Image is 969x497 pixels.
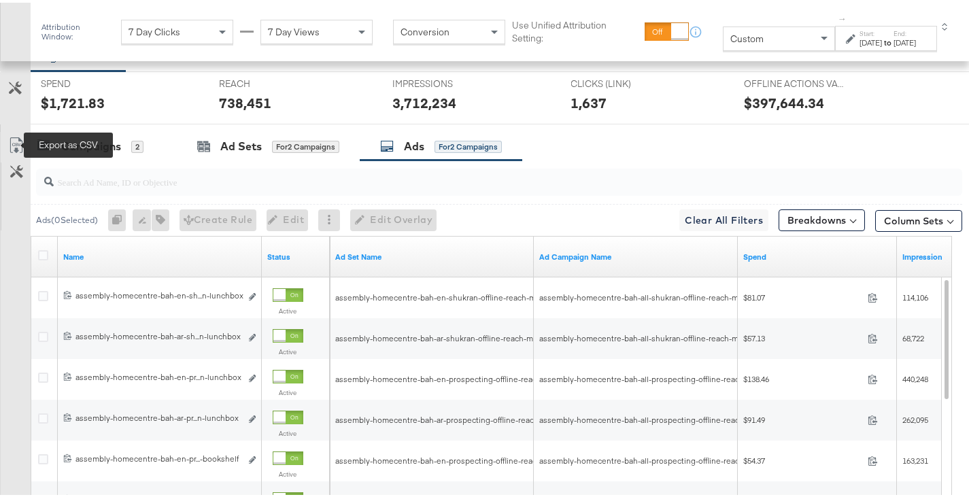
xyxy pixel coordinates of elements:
div: assembly-homecentre-bah-en-sh...n-lunchbox [75,288,241,298]
div: for 2 Campaigns [435,138,502,150]
span: ↑ [836,14,849,19]
div: 738,451 [220,90,272,110]
div: 1,637 [571,90,607,110]
a: Your Ad Set name. [335,249,528,260]
div: [DATE] [860,35,882,46]
span: OFFLINE ACTIONS VALUE [744,75,846,88]
button: Clear All Filters [679,207,768,228]
span: Conversion [401,23,449,35]
span: $81.07 [743,290,862,300]
div: assembly-homecentre-bah-en-pr...-bookshelf [75,451,241,462]
span: Custom [730,30,764,42]
label: Active [273,345,303,354]
div: for 2 Campaigns [272,138,339,150]
span: 7 Day Clicks [129,23,180,35]
strong: to [882,35,894,45]
button: Column Sets [875,207,962,229]
button: Breakdowns [779,207,865,228]
span: $57.13 [743,330,862,341]
label: Use Unified Attribution Setting: [512,16,640,41]
span: assembly-homecentre-bah-ar-prospecting-offline-reach-meta-feed-story-thematic-BTS-[DATE] [335,412,676,422]
label: Active [273,467,303,476]
div: 3,712,234 [392,90,456,110]
label: Start: [860,27,882,35]
span: assembly-homecentre-bah-all-shukran-offline-reach-meta-feed-story-thematic-BTS-[DATE] [539,290,866,300]
span: assembly-homecentre-bah-all-prospecting-offline-reach-meta-feed-story-thematic-BTS-[DATE] [539,371,881,381]
span: $138.46 [743,371,862,381]
span: assembly-homecentre-bah-all-shukran-offline-reach-meta-feed-story-thematic-BTS-[DATE] [539,330,866,341]
label: Active [273,304,303,313]
span: CLICKS (LINK) [571,75,673,88]
div: [DATE] [894,35,916,46]
span: Clear All Filters [685,209,763,226]
div: 2 [131,138,143,150]
span: assembly-homecentre-bah-en-prospecting-offline-reach-meta-feed-story-thematic-BTS-[DATE] [335,371,679,381]
div: 0 [108,207,133,228]
div: Ad Sets [220,136,262,152]
a: Name of Campaign this Ad belongs to. [539,249,732,260]
div: Campaigns [61,136,121,152]
span: assembly-homecentre-bah-all-prospecting-offline-reach-meta-feed-story-thematic-BTS-[DATE] [539,412,881,422]
div: $397,644.34 [744,90,824,110]
a: Ad Name. [63,249,256,260]
span: 262,095 [902,412,928,422]
label: Active [273,426,303,435]
span: 68,722 [902,330,924,341]
a: The number of times your ad was served. On mobile apps an ad is counted as served the first time ... [902,249,959,260]
div: Ads ( 0 Selected) [36,211,98,224]
span: assembly-homecentre-bah-ar-shukran-offline-reach-meta-feed-story-thematic-BTS-[DATE] [335,330,661,341]
span: assembly-homecentre-bah-en-prospecting-offline-reach-meta-feed-story-thematic-BTS-[DATE] [335,453,679,463]
span: 114,106 [902,290,928,300]
span: assembly-homecentre-bah-all-prospecting-offline-reach-meta-feed-story-thematic-BTS-[DATE] [539,453,881,463]
label: Active [273,385,303,394]
span: SPEND [41,75,143,88]
div: assembly-homecentre-bah-en-pr...n-lunchbox [75,369,241,380]
div: $1,721.83 [41,90,105,110]
div: assembly-homecentre-bah-ar-pr...n-lunchbox [75,410,241,421]
span: 440,248 [902,371,928,381]
span: assembly-homecentre-bah-en-shukran-offline-reach-meta-feed-story-thematic-BTS-[DATE] [335,290,664,300]
input: Search Ad Name, ID or Objective [54,160,880,187]
span: IMPRESSIONS [392,75,494,88]
span: $91.49 [743,412,862,422]
span: 163,231 [902,453,928,463]
a: Shows the current state of your Ad. [267,249,324,260]
span: REACH [220,75,322,88]
div: Ads [404,136,424,152]
a: The total amount spent to date. [743,249,891,260]
div: assembly-homecentre-bah-ar-sh...n-lunchbox [75,328,241,339]
label: End: [894,27,916,35]
span: $54.37 [743,453,862,463]
div: Attribution Window: [41,20,114,39]
span: 7 Day Views [268,23,320,35]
